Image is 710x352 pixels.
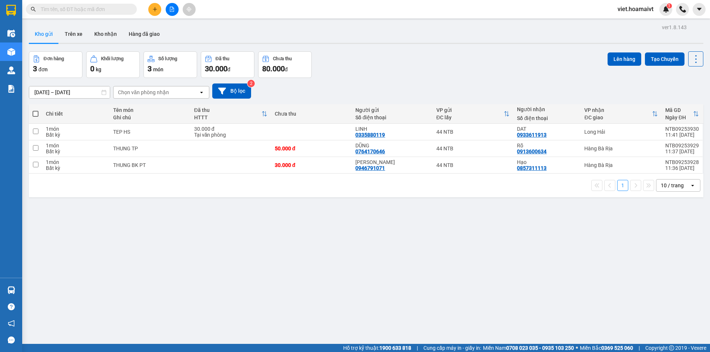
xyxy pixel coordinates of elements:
[343,344,411,352] span: Hỗ trợ kỹ thuật:
[693,3,706,16] button: caret-down
[690,182,696,188] svg: open
[33,64,37,73] span: 3
[612,4,659,14] span: viet.hoamaivt
[355,126,429,132] div: LINH
[194,126,267,132] div: 30.000 đ
[199,89,204,95] svg: open
[608,52,641,66] button: Lên hàng
[6,5,16,16] img: logo-vxr
[355,115,429,120] div: Số điện thoại
[275,146,348,151] div: 50.000 đ
[667,3,672,8] sup: 1
[517,165,547,171] div: 0857311113
[7,66,15,74] img: warehouse-icon
[247,80,255,87] sup: 2
[113,115,186,120] div: Ghi chú
[31,7,36,12] span: search
[436,129,510,135] div: 44 NTB
[46,148,106,154] div: Bất kỳ
[665,126,699,132] div: NTB09253930
[665,107,693,113] div: Mã GD
[123,25,166,43] button: Hàng đã giao
[96,66,101,72] span: kg
[38,66,48,72] span: đơn
[113,107,186,113] div: Tên món
[46,132,106,138] div: Bất kỳ
[88,25,123,43] button: Kho nhận
[355,148,385,154] div: 0764170646
[679,6,686,13] img: phone-icon
[275,162,348,168] div: 30.000 đ
[7,286,15,294] img: warehouse-icon
[584,162,658,168] div: Hàng Bà Rịa
[581,104,662,124] th: Toggle SortBy
[262,64,285,73] span: 80.000
[166,3,179,16] button: file-add
[186,7,192,12] span: aim
[285,66,288,72] span: đ
[90,64,94,73] span: 0
[661,182,684,189] div: 10 / trang
[665,159,699,165] div: NTB09253928
[7,85,15,93] img: solution-icon
[665,165,699,171] div: 11:36 [DATE]
[190,104,271,124] th: Toggle SortBy
[662,23,687,31] div: ver 1.8.143
[379,345,411,351] strong: 1900 633 818
[355,159,429,165] div: Vân
[258,51,312,78] button: Chưa thu80.000đ
[517,115,577,121] div: Số điện thoại
[29,51,82,78] button: Đơn hàng3đơn
[8,336,15,344] span: message
[517,143,577,148] div: Rõ
[273,56,292,61] div: Chưa thu
[517,148,547,154] div: 0913600634
[86,51,140,78] button: Khối lượng0kg
[584,146,658,151] div: Hàng Bà Rịa
[44,56,64,61] div: Đơn hàng
[29,86,110,98] input: Select a date range.
[436,162,510,168] div: 44 NTB
[696,6,703,13] span: caret-down
[584,115,652,120] div: ĐC giao
[8,320,15,327] span: notification
[417,344,418,352] span: |
[639,344,640,352] span: |
[41,5,128,13] input: Tìm tên, số ĐT hoặc mã đơn
[506,345,574,351] strong: 0708 023 035 - 0935 103 250
[517,159,577,165] div: Hạo
[201,51,254,78] button: Đã thu30.000đ
[483,344,574,352] span: Miền Nam
[436,146,510,151] div: 44 NTB
[212,83,251,99] button: Bộ lọc
[148,3,161,16] button: plus
[46,111,106,117] div: Chi tiết
[355,132,385,138] div: 0335880119
[153,66,163,72] span: món
[143,51,197,78] button: Số lượng3món
[580,344,633,352] span: Miền Bắc
[216,56,229,61] div: Đã thu
[645,52,684,66] button: Tạo Chuyến
[584,129,658,135] div: Long Hải
[46,165,106,171] div: Bất kỳ
[183,3,196,16] button: aim
[152,7,158,12] span: plus
[665,143,699,148] div: NTB09253929
[665,148,699,154] div: 11:37 [DATE]
[355,165,385,171] div: 0946791071
[436,115,504,120] div: ĐC lấy
[194,115,261,120] div: HTTT
[355,107,429,113] div: Người gửi
[7,30,15,37] img: warehouse-icon
[113,129,186,135] div: TEP HS
[668,3,670,8] span: 1
[517,132,547,138] div: 0933611913
[194,107,261,113] div: Đã thu
[148,64,152,73] span: 3
[46,143,106,148] div: 1 món
[669,345,674,351] span: copyright
[665,132,699,138] div: 11:41 [DATE]
[29,25,59,43] button: Kho gửi
[584,107,652,113] div: VP nhận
